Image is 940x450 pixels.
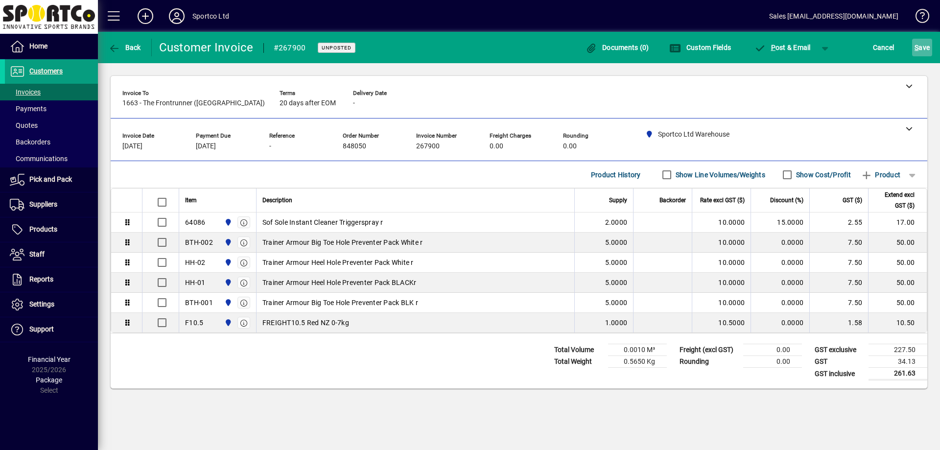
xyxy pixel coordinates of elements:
[5,292,98,317] a: Settings
[583,39,652,56] button: Documents (0)
[262,237,423,247] span: Trainer Armour Big Toe Hole Preventer Pack White r
[122,142,142,150] span: [DATE]
[5,217,98,242] a: Products
[29,175,72,183] span: Pick and Pack
[749,39,816,56] button: Post & Email
[809,273,868,293] td: 7.50
[751,293,809,313] td: 0.0000
[700,195,745,206] span: Rate excl GST ($)
[659,195,686,206] span: Backorder
[322,45,352,51] span: Unposted
[5,84,98,100] a: Invoices
[262,258,414,267] span: Trainer Armour Heel Hole Preventer Pack White r
[5,267,98,292] a: Reports
[222,297,233,308] span: Sportco Ltd Warehouse
[280,99,336,107] span: 20 days after EOM
[274,40,306,56] div: #267900
[698,258,745,267] div: 10.0000
[861,167,900,183] span: Product
[751,233,809,253] td: 0.0000
[605,217,628,227] span: 2.0000
[5,167,98,192] a: Pick and Pack
[587,166,645,184] button: Product History
[751,313,809,332] td: 0.0000
[5,117,98,134] a: Quotes
[28,355,70,363] span: Financial Year
[29,225,57,233] span: Products
[869,356,927,368] td: 34.13
[868,273,927,293] td: 50.00
[915,40,930,55] span: ave
[222,277,233,288] span: Sportco Ltd Warehouse
[667,39,733,56] button: Custom Fields
[10,138,50,146] span: Backorders
[751,213,809,233] td: 15.0000
[29,300,54,308] span: Settings
[130,7,161,25] button: Add
[192,8,229,24] div: Sportco Ltd
[5,134,98,150] a: Backorders
[608,356,667,368] td: 0.5650 Kg
[868,293,927,313] td: 50.00
[29,67,63,75] span: Customers
[751,273,809,293] td: 0.0000
[262,298,418,308] span: Trainer Armour Big Toe Hole Preventer Pack BLK r
[222,257,233,268] span: Sportco Ltd Warehouse
[416,142,440,150] span: 267900
[743,356,802,368] td: 0.00
[771,44,775,51] span: P
[108,44,141,51] span: Back
[675,356,743,368] td: Rounding
[563,142,577,150] span: 0.00
[908,2,928,34] a: Knowledge Base
[185,217,205,227] div: 64086
[843,195,862,206] span: GST ($)
[29,275,53,283] span: Reports
[743,344,802,356] td: 0.00
[161,7,192,25] button: Profile
[915,44,918,51] span: S
[5,242,98,267] a: Staff
[770,195,803,206] span: Discount (%)
[868,233,927,253] td: 50.00
[810,368,869,380] td: GST inclusive
[674,170,765,180] label: Show Line Volumes/Weights
[29,200,57,208] span: Suppliers
[106,39,143,56] button: Back
[5,192,98,217] a: Suppliers
[809,253,868,273] td: 7.50
[809,233,868,253] td: 7.50
[698,318,745,328] div: 10.5000
[868,213,927,233] td: 17.00
[751,253,809,273] td: 0.0000
[353,99,355,107] span: -
[868,313,927,332] td: 10.50
[754,44,811,51] span: ost & Email
[262,278,417,287] span: Trainer Armour Heel Hole Preventer Pack BLACKr
[698,298,745,308] div: 10.0000
[196,142,216,150] span: [DATE]
[874,189,915,211] span: Extend excl GST ($)
[912,39,932,56] button: Save
[605,318,628,328] span: 1.0000
[669,44,731,51] span: Custom Fields
[549,344,608,356] td: Total Volume
[868,253,927,273] td: 50.00
[262,318,349,328] span: FREIGHT10.5 Red NZ 0-7kg
[608,344,667,356] td: 0.0010 M³
[262,217,383,227] span: Sof Sole Instant Cleaner Triggerspray r
[490,142,503,150] span: 0.00
[5,317,98,342] a: Support
[5,100,98,117] a: Payments
[869,368,927,380] td: 261.63
[185,318,203,328] div: F10.5
[698,278,745,287] div: 10.0000
[605,278,628,287] span: 5.0000
[809,293,868,313] td: 7.50
[122,99,265,107] span: 1663 - The Frontrunner ([GEOGRAPHIC_DATA])
[10,105,47,113] span: Payments
[185,195,197,206] span: Item
[159,40,254,55] div: Customer Invoice
[10,155,68,163] span: Communications
[675,344,743,356] td: Freight (excl GST)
